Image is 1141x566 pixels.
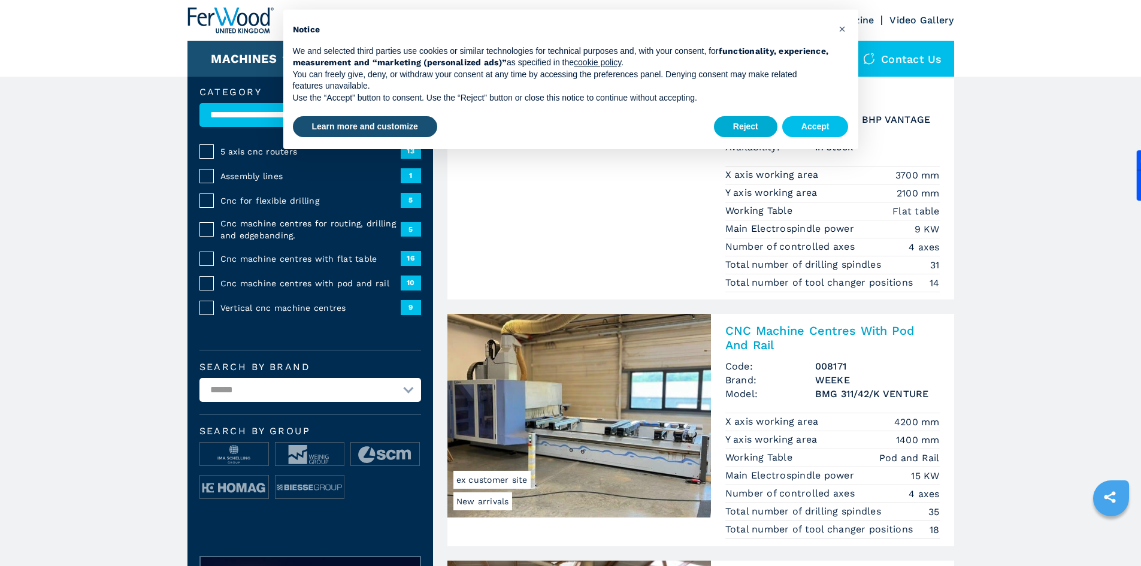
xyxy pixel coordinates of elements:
[447,314,954,546] a: CNC Machine Centres With Pod And Rail WEEKE BMG 311/42/K VENTURENew arrivalsex customer siteCNC M...
[401,276,421,290] span: 10
[220,195,401,207] span: Cnc for flexible drilling
[928,505,940,519] em: 35
[574,57,621,67] a: cookie policy
[293,116,437,138] button: Learn more and customize
[909,240,940,254] em: 4 axes
[725,415,822,428] p: X axis working area
[1095,482,1125,512] a: sharethis
[725,258,885,271] p: Total number of drilling spindles
[725,186,821,199] p: Y axis working area
[200,443,268,467] img: image
[930,276,940,290] em: 14
[453,492,512,510] span: New arrivals
[725,323,940,352] h2: CNC Machine Centres With Pod And Rail
[220,146,401,158] span: 5 axis cnc routers
[351,443,419,467] img: image
[815,99,940,113] h3: WEEKE
[714,116,777,138] button: Reject
[897,186,940,200] em: 2100 mm
[892,204,940,218] em: Flat table
[1090,512,1132,557] iframe: Chat
[725,487,858,500] p: Number of controlled axes
[199,362,421,372] label: Search by brand
[293,46,830,69] p: We and selected third parties use cookies or similar technologies for technical purposes and, wit...
[293,46,829,68] strong: functionality, experience, measurement and “marketing (personalized ads)”
[725,387,815,401] span: Model:
[725,168,822,181] p: X axis working area
[220,217,401,241] span: Cnc machine centres for routing, drilling and edgebanding.
[833,19,852,38] button: Close this notice
[187,7,274,34] img: Ferwood
[815,85,940,99] h3: 008088
[815,387,940,401] h3: BMG 311/42/K VENTURE
[782,116,849,138] button: Accept
[401,168,421,183] span: 1
[895,168,940,182] em: 3700 mm
[220,302,401,314] span: Vertical cnc machine centres
[725,433,821,446] p: Y axis working area
[401,222,421,237] span: 5
[930,258,940,272] em: 31
[447,40,954,299] a: CNC Machine Centres With Flat TableCode:008088Brand:WEEKEModel:OPTIMAT BHP VANTAGE 38LAvailabilit...
[293,24,830,36] h2: Notice
[293,69,830,92] p: You can freely give, deny, or withdraw your consent at any time by accessing the preferences pane...
[725,373,815,387] span: Brand:
[911,469,939,483] em: 15 KW
[851,41,954,77] div: Contact us
[401,251,421,265] span: 16
[453,471,531,489] span: ex customer site
[725,523,916,536] p: Total number of tool changer positions
[863,53,875,65] img: Contact us
[725,451,796,464] p: Working Table
[725,469,858,482] p: Main Electrospindle power
[815,373,940,387] h3: WEEKE
[220,170,401,182] span: Assembly lines
[725,240,858,253] p: Number of controlled axes
[839,22,846,36] span: ×
[909,487,940,501] em: 4 axes
[401,193,421,207] span: 5
[276,443,344,467] img: image
[725,204,796,217] p: Working Table
[199,87,421,97] label: Category
[915,222,940,236] em: 9 KW
[211,52,277,66] button: Machines
[293,92,830,104] p: Use the “Accept” button to consent. Use the “Reject” button or close this notice to continue with...
[276,476,344,500] img: image
[894,415,940,429] em: 4200 mm
[199,426,421,436] span: Search by group
[930,523,940,537] em: 18
[889,14,954,26] a: Video Gallery
[725,359,815,373] span: Code:
[725,505,885,518] p: Total number of drilling spindles
[815,140,940,154] span: in stock
[401,300,421,314] span: 9
[896,433,940,447] em: 1400 mm
[447,314,711,517] img: CNC Machine Centres With Pod And Rail WEEKE BMG 311/42/K VENTURE
[725,222,858,235] p: Main Electrospindle power
[879,451,940,465] em: Pod and Rail
[815,113,940,140] h3: OPTIMAT BHP VANTAGE 38L
[220,253,401,265] span: Cnc machine centres with flat table
[200,476,268,500] img: image
[815,359,940,373] h3: 008171
[220,277,401,289] span: Cnc machine centres with pod and rail
[725,276,916,289] p: Total number of tool changer positions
